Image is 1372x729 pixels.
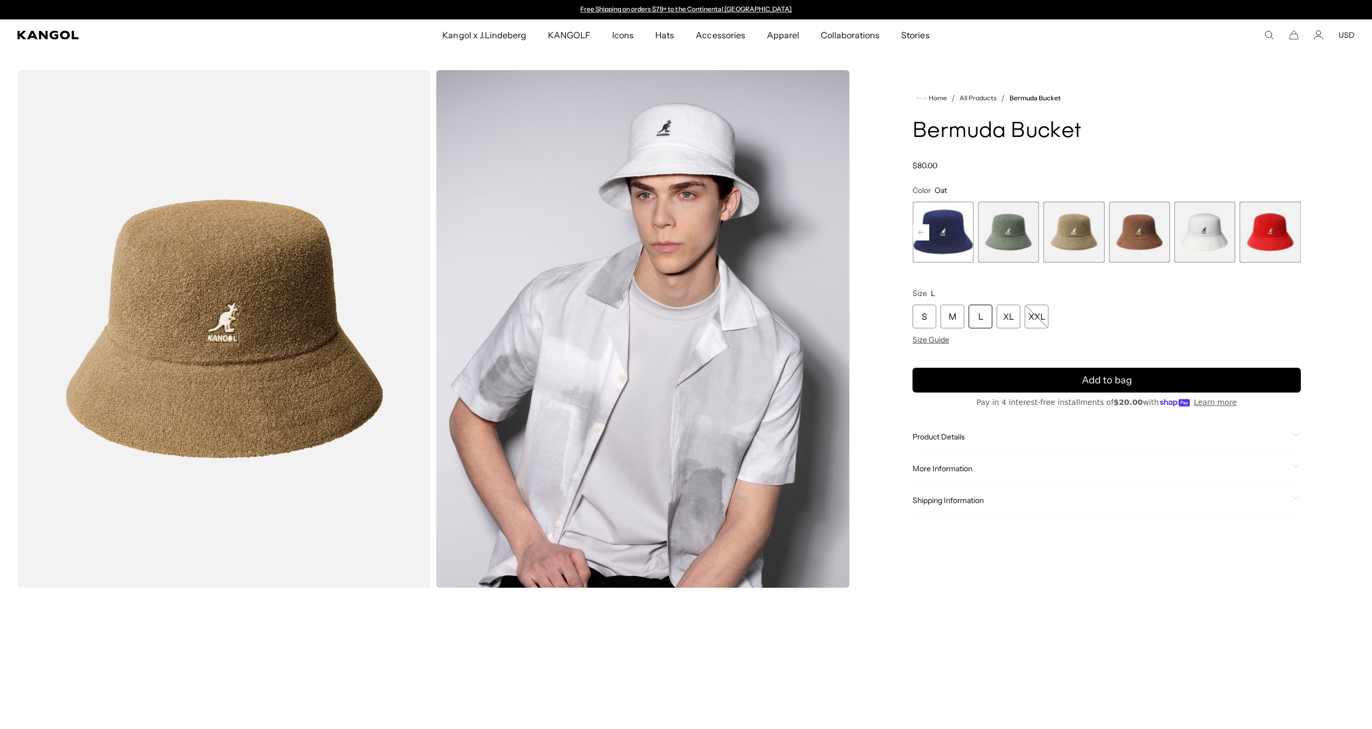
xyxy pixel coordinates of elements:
[17,70,431,588] img: color-oat
[1044,202,1105,263] div: 8 of 11
[644,19,685,51] a: Hats
[1314,30,1323,40] a: Account
[913,92,1301,105] nav: breadcrumbs
[1109,202,1170,263] label: Mahogany
[810,19,890,51] a: Collaborations
[913,305,936,328] div: S
[1174,202,1235,263] div: 10 of 11
[913,202,973,263] label: Navy
[997,92,1005,105] li: /
[1264,30,1274,40] summary: Search here
[913,288,927,298] span: Size
[1082,373,1132,388] span: Add to bag
[655,19,674,51] span: Hats
[913,368,1301,393] button: Add to bag
[1025,305,1048,328] div: XXL
[612,19,634,51] span: Icons
[548,19,591,51] span: KANGOLF
[913,432,1288,442] span: Product Details
[941,305,964,328] div: M
[756,19,810,51] a: Apparel
[913,161,937,170] span: $80.00
[685,19,756,51] a: Accessories
[913,335,949,345] span: Size Guide
[935,185,947,195] span: Oat
[1240,202,1301,263] label: Scarlet
[997,305,1020,328] div: XL
[431,19,537,51] a: Kangol x J.Lindeberg
[931,288,935,298] span: L
[913,120,1301,143] h1: Bermuda Bucket
[575,5,797,14] div: Announcement
[1044,202,1105,263] label: Oat
[890,19,940,51] a: Stories
[913,202,973,263] div: 6 of 11
[913,496,1288,505] span: Shipping Information
[901,19,929,51] span: Stories
[601,19,644,51] a: Icons
[821,19,880,51] span: Collaborations
[696,19,745,51] span: Accessories
[767,19,799,51] span: Apparel
[913,464,1288,473] span: More Information
[537,19,601,51] a: KANGOLF
[442,19,526,51] span: Kangol x J.Lindeberg
[947,92,955,105] li: /
[580,5,792,13] a: Free Shipping on orders $79+ to the Continental [GEOGRAPHIC_DATA]
[1240,202,1301,263] div: 11 of 11
[917,93,947,103] a: Home
[969,305,992,328] div: L
[927,94,947,102] span: Home
[1289,30,1299,40] button: Cart
[1010,94,1061,102] a: Bermuda Bucket
[959,94,997,102] a: All Products
[17,31,293,39] a: Kangol
[575,5,797,14] slideshow-component: Announcement bar
[1339,30,1355,40] button: USD
[978,202,1039,263] label: Oil Green
[436,70,850,588] img: bermuda-bucket-white
[1174,202,1235,263] label: White
[1109,202,1170,263] div: 9 of 11
[575,5,797,14] div: 1 of 2
[978,202,1039,263] div: 7 of 11
[913,185,931,195] span: Color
